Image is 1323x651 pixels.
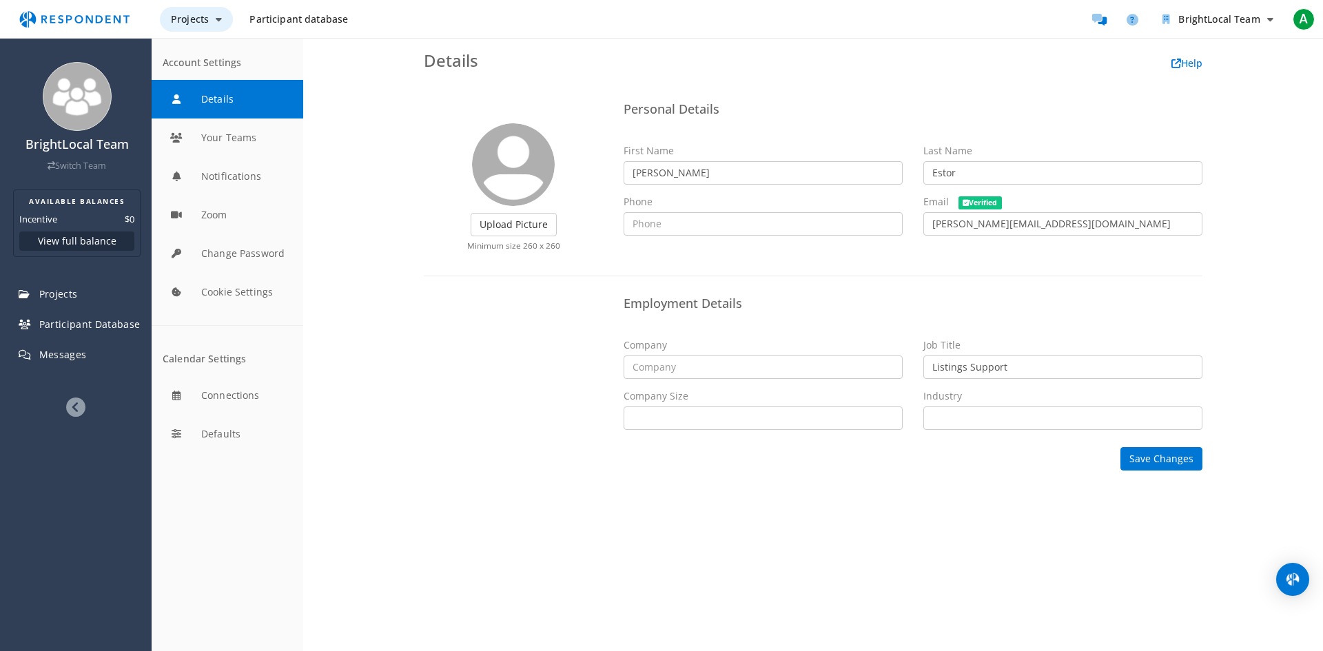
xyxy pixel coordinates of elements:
[624,355,903,379] input: Company
[1151,7,1284,32] button: BrightLocal Team
[152,273,303,311] button: Cookie Settings
[39,287,78,300] span: Projects
[958,196,1002,209] span: Verified
[11,6,138,32] img: respondent-logo.png
[48,160,106,172] a: Switch Team
[152,80,303,118] button: Details
[624,144,674,158] label: First Name
[163,353,292,365] div: Calendar Settings
[624,297,1202,311] h4: Employment Details
[1276,563,1309,596] div: Open Intercom Messenger
[19,196,134,207] h2: AVAILABLE BALANCES
[13,189,141,257] section: Balance summary
[923,195,949,208] span: Email
[923,389,962,403] label: Industry
[39,318,141,331] span: Participant Database
[624,161,903,185] input: First Name
[1118,6,1146,33] a: Help and support
[152,376,303,415] button: Connections
[923,338,961,352] label: Job Title
[152,415,303,453] button: Defaults
[152,157,303,196] button: Notifications
[9,138,145,152] h4: BrightLocal Team
[923,144,972,158] label: Last Name
[163,57,292,69] div: Account Settings
[125,212,134,226] dd: $0
[19,212,57,226] dt: Incentive
[43,62,112,131] img: team_avatar_256.png
[238,7,359,32] a: Participant database
[39,348,87,361] span: Messages
[624,212,903,236] input: Phone
[1293,8,1315,30] span: A
[1085,6,1113,33] a: Message participants
[923,161,1202,185] input: Last Name
[923,212,1202,236] input: Email
[424,49,478,72] span: Details
[1178,12,1260,25] span: BrightLocal Team
[171,12,209,25] span: Projects
[160,7,233,32] button: Projects
[624,338,667,352] label: Company
[1120,447,1202,471] button: Save Changes
[152,118,303,157] button: Your Teams
[923,355,1202,379] input: Job Title
[624,195,653,209] label: Phone
[471,213,557,236] label: Upload Picture
[624,389,688,403] label: Company Size
[1290,7,1317,32] button: A
[1171,56,1202,70] a: Help
[624,103,1202,116] h4: Personal Details
[249,12,348,25] span: Participant database
[152,234,303,273] button: Change Password
[431,240,596,251] p: Minimum size 260 x 260
[152,196,303,234] button: Zoom
[19,231,134,251] button: View full balance
[472,123,555,206] img: user_avatar_128.png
